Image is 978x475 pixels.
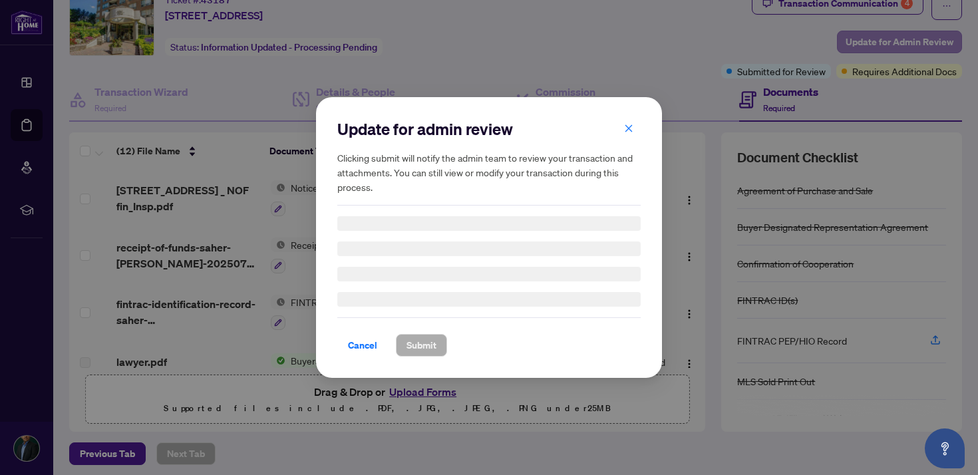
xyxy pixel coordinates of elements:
span: Cancel [348,335,377,356]
span: close [624,124,633,133]
button: Open asap [925,428,965,468]
h2: Update for admin review [337,118,641,140]
h5: Clicking submit will notify the admin team to review your transaction and attachments. You can st... [337,150,641,194]
button: Submit [396,334,447,357]
button: Cancel [337,334,388,357]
